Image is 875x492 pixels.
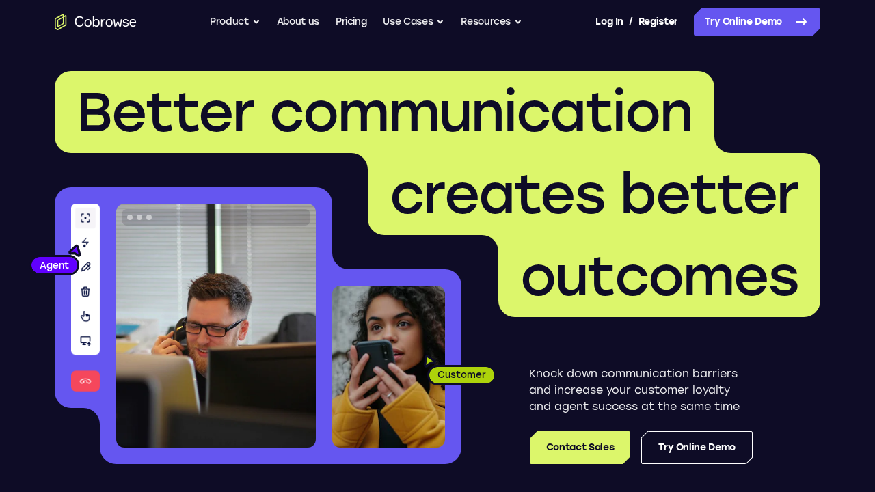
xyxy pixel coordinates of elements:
span: Better communication [77,79,692,145]
span: outcomes [520,243,798,309]
span: creates better [390,161,798,227]
img: A customer holding their phone [332,286,445,448]
a: Log In [595,8,623,36]
a: Pricing [336,8,367,36]
a: Contact Sales [530,431,630,464]
p: Knock down communication barriers and increase your customer loyalty and agent success at the sam... [529,366,753,415]
button: Product [210,8,260,36]
a: About us [277,8,319,36]
a: Try Online Demo [694,8,820,36]
a: Register [638,8,678,36]
button: Resources [461,8,522,36]
a: Go to the home page [55,14,137,30]
a: Try Online Demo [641,431,753,464]
img: A customer support agent talking on the phone [116,204,316,448]
span: / [629,14,633,30]
button: Use Cases [383,8,444,36]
